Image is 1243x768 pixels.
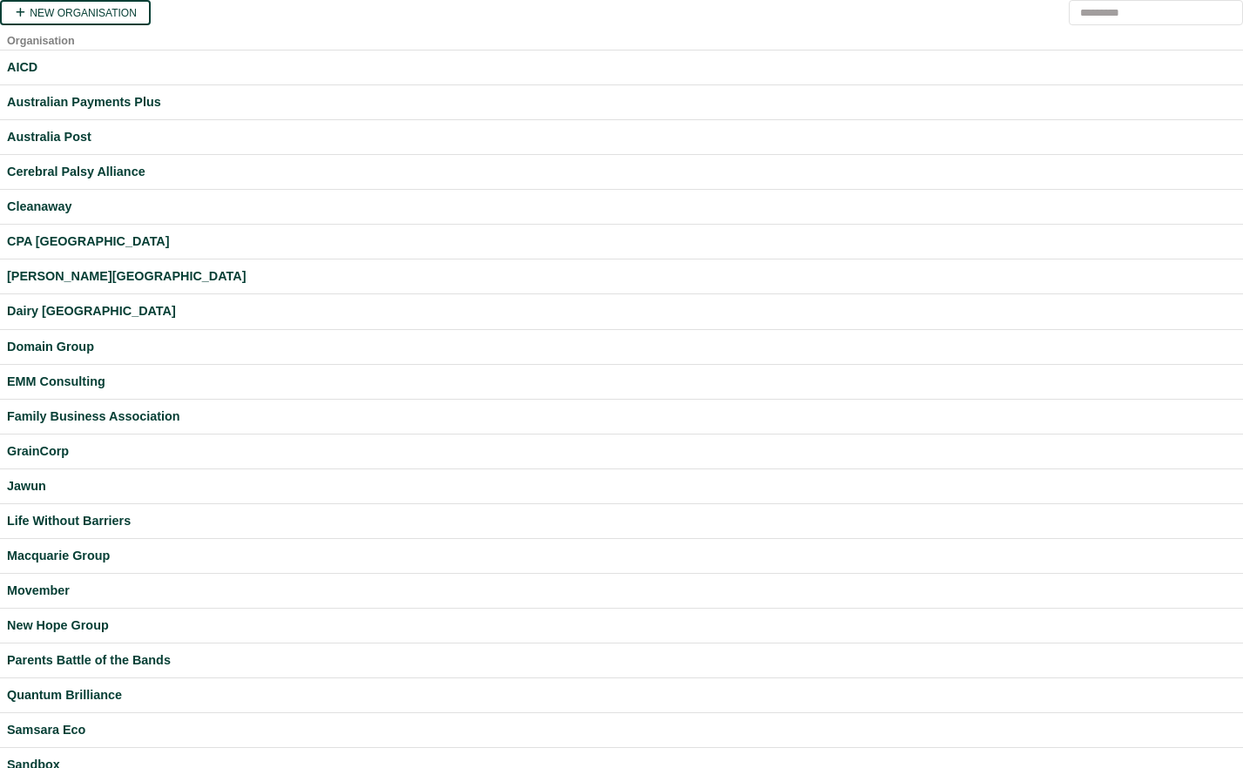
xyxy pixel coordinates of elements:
[7,616,1236,636] a: New Hope Group
[7,685,1236,705] a: Quantum Brilliance
[7,197,1236,217] a: Cleanaway
[7,301,1236,321] a: Dairy [GEOGRAPHIC_DATA]
[7,581,1236,601] a: Movember
[7,92,1236,112] a: Australian Payments Plus
[7,511,1236,531] a: Life Without Barriers
[7,127,1236,147] a: Australia Post
[7,546,1236,566] a: Macquarie Group
[7,407,1236,427] a: Family Business Association
[7,57,1236,77] a: AICD
[7,441,1236,461] a: GrainCorp
[7,337,1236,357] a: Domain Group
[7,372,1236,392] a: EMM Consulting
[7,162,1236,182] a: Cerebral Palsy Alliance
[7,232,1236,252] a: CPA [GEOGRAPHIC_DATA]
[7,650,1236,670] a: Parents Battle of the Bands
[7,266,1236,286] a: [PERSON_NAME][GEOGRAPHIC_DATA]
[7,720,1236,740] a: Samsara Eco
[7,476,1236,496] a: Jawun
